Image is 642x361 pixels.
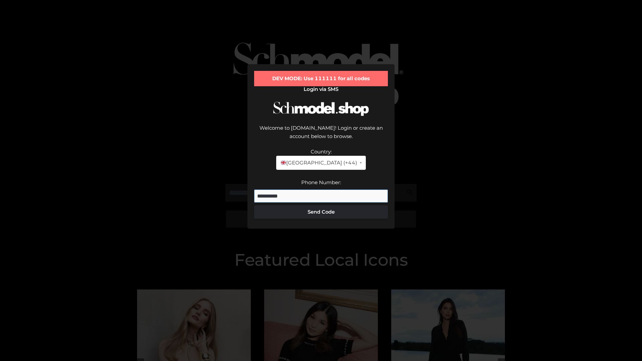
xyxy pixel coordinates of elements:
[280,158,357,167] span: [GEOGRAPHIC_DATA] (+44)
[254,71,388,86] div: DEV MODE: Use 111111 for all codes
[254,86,388,92] h2: Login via SMS
[281,160,286,165] img: 🇬🇧
[271,96,371,122] img: Schmodel Logo
[311,148,332,155] label: Country:
[254,205,388,219] button: Send Code
[301,179,341,186] label: Phone Number:
[254,124,388,147] div: Welcome to [DOMAIN_NAME]! Login or create an account below to browse.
